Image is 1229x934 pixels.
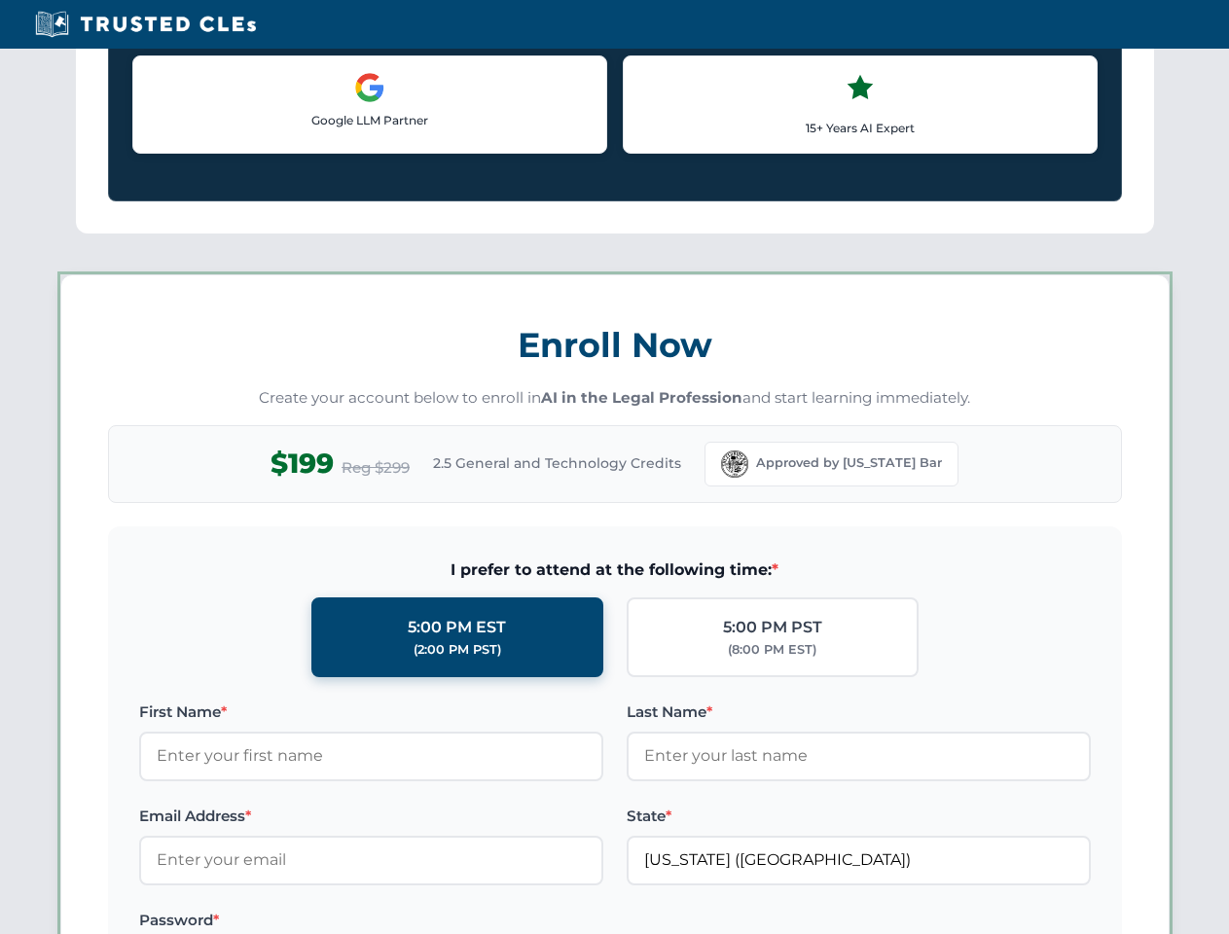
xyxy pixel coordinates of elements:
p: Google LLM Partner [149,111,591,129]
input: Enter your last name [627,732,1091,780]
div: (8:00 PM EST) [728,640,816,660]
input: Florida (FL) [627,836,1091,884]
div: (2:00 PM PST) [414,640,501,660]
span: Reg $299 [342,456,410,480]
label: State [627,805,1091,828]
label: First Name [139,700,603,724]
strong: AI in the Legal Profession [541,388,742,407]
span: 2.5 General and Technology Credits [433,452,681,474]
h3: Enroll Now [108,314,1122,376]
input: Enter your first name [139,732,603,780]
img: Florida Bar [721,450,748,478]
label: Password [139,909,603,932]
p: 15+ Years AI Expert [639,119,1081,137]
input: Enter your email [139,836,603,884]
label: Email Address [139,805,603,828]
span: $199 [271,442,334,485]
span: I prefer to attend at the following time: [139,557,1091,583]
div: 5:00 PM EST [408,615,506,640]
span: Approved by [US_STATE] Bar [756,453,942,473]
img: Trusted CLEs [29,10,262,39]
label: Last Name [627,700,1091,724]
img: Google [354,72,385,103]
p: Create your account below to enroll in and start learning immediately. [108,387,1122,410]
div: 5:00 PM PST [723,615,822,640]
